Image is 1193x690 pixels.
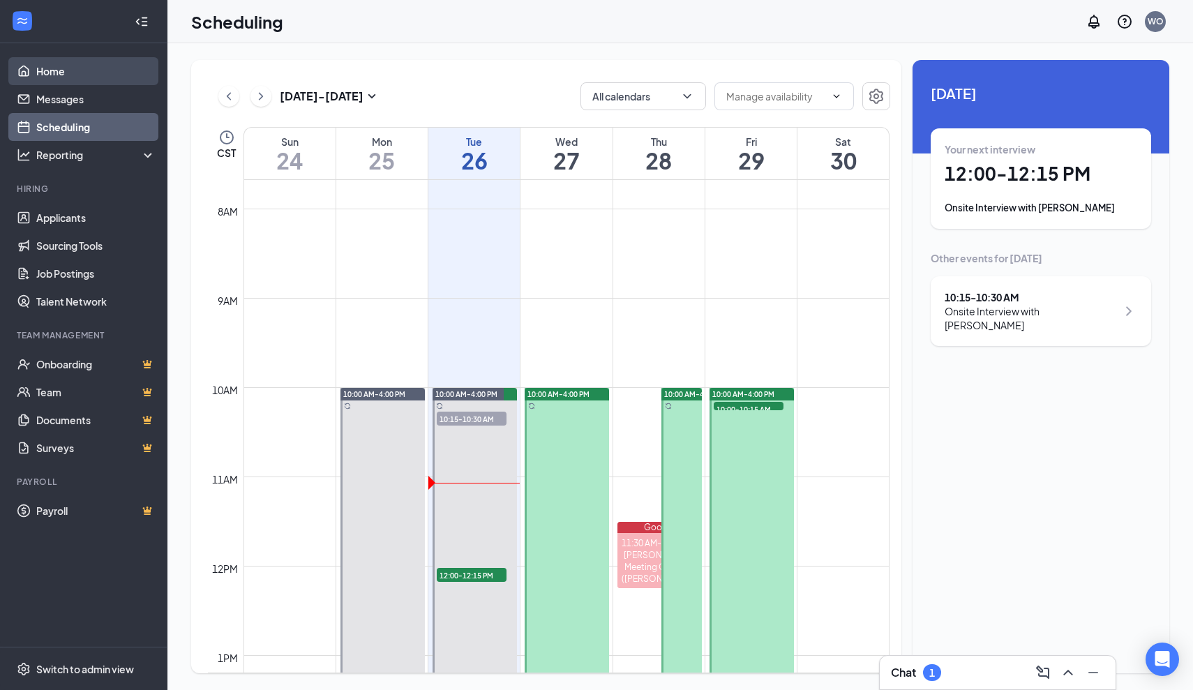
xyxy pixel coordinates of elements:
[244,149,336,172] h1: 24
[36,497,156,525] a: PayrollCrown
[705,128,797,179] a: August 29, 2025
[891,665,916,680] h3: Chat
[945,142,1137,156] div: Your next interview
[244,128,336,179] a: August 24, 2025
[343,389,405,399] span: 10:00 AM-4:00 PM
[705,135,797,149] div: Fri
[436,403,443,410] svg: Sync
[945,201,1137,215] div: Onsite Interview with [PERSON_NAME]
[862,82,890,110] button: Settings
[135,15,149,29] svg: Collapse
[244,135,336,149] div: Sun
[868,88,885,105] svg: Settings
[17,662,31,676] svg: Settings
[1035,664,1051,681] svg: ComposeMessage
[336,135,428,149] div: Mon
[36,350,156,378] a: OnboardingCrown
[680,89,694,103] svg: ChevronDown
[217,146,236,160] span: CST
[36,406,156,434] a: DocumentsCrown
[1057,661,1079,684] button: ChevronUp
[437,568,507,582] span: 12:00-12:15 PM
[36,662,134,676] div: Switch to admin view
[209,561,241,576] div: 12pm
[36,204,156,232] a: Applicants
[36,378,156,406] a: TeamCrown
[613,128,705,179] a: August 28, 2025
[17,148,31,162] svg: Analysis
[1060,664,1076,681] svg: ChevronUp
[617,537,702,549] div: 11:30 AM-12:15 PM
[931,251,1151,265] div: Other events for [DATE]
[1148,15,1164,27] div: WO
[280,89,363,104] h3: [DATE] - [DATE]
[580,82,706,110] button: All calendarsChevronDown
[36,287,156,315] a: Talent Network
[527,389,590,399] span: 10:00 AM-4:00 PM
[36,434,156,462] a: SurveysCrown
[797,149,889,172] h1: 30
[428,128,520,179] a: August 26, 2025
[945,304,1117,332] div: Onsite Interview with [PERSON_NAME]
[215,650,241,666] div: 1pm
[945,162,1137,186] h1: 12:00 - 12:15 PM
[250,86,271,107] button: ChevronRight
[1082,661,1104,684] button: Minimize
[36,85,156,113] a: Messages
[931,82,1151,104] span: [DATE]
[726,89,825,104] input: Manage availability
[797,135,889,149] div: Sat
[617,522,702,533] div: Google
[1032,661,1054,684] button: ComposeMessage
[17,183,153,195] div: Hiring
[665,403,672,410] svg: Sync
[336,128,428,179] a: August 25, 2025
[831,91,842,102] svg: ChevronDown
[36,148,156,162] div: Reporting
[613,135,705,149] div: Thu
[945,290,1117,304] div: 10:15 - 10:30 AM
[17,476,153,488] div: Payroll
[1086,13,1102,30] svg: Notifications
[520,135,612,149] div: Wed
[664,389,726,399] span: 10:00 AM-4:00 PM
[209,472,241,487] div: 11am
[435,389,497,399] span: 10:00 AM-4:00 PM
[254,88,268,105] svg: ChevronRight
[437,412,507,426] span: 10:15-10:30 AM
[428,149,520,172] h1: 26
[1120,303,1137,320] svg: ChevronRight
[215,204,241,219] div: 8am
[36,57,156,85] a: Home
[336,149,428,172] h1: 25
[1116,13,1133,30] svg: QuestionInfo
[714,402,783,416] span: 10:00-10:15 AM
[929,667,935,679] div: 1
[215,293,241,308] div: 9am
[218,129,235,146] svg: Clock
[222,88,236,105] svg: ChevronLeft
[617,549,702,585] div: [PERSON_NAME]' Meeting Calendar ([PERSON_NAME])
[15,14,29,28] svg: WorkstreamLogo
[797,128,889,179] a: August 30, 2025
[36,113,156,141] a: Scheduling
[712,389,774,399] span: 10:00 AM-4:00 PM
[17,329,153,341] div: Team Management
[209,382,241,398] div: 10am
[36,260,156,287] a: Job Postings
[705,149,797,172] h1: 29
[613,149,705,172] h1: 28
[520,149,612,172] h1: 27
[528,403,535,410] svg: Sync
[363,88,380,105] svg: SmallChevronDown
[344,403,351,410] svg: Sync
[1085,664,1102,681] svg: Minimize
[520,128,612,179] a: August 27, 2025
[191,10,283,33] h1: Scheduling
[1146,643,1179,676] div: Open Intercom Messenger
[218,86,239,107] button: ChevronLeft
[36,232,156,260] a: Sourcing Tools
[428,135,520,149] div: Tue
